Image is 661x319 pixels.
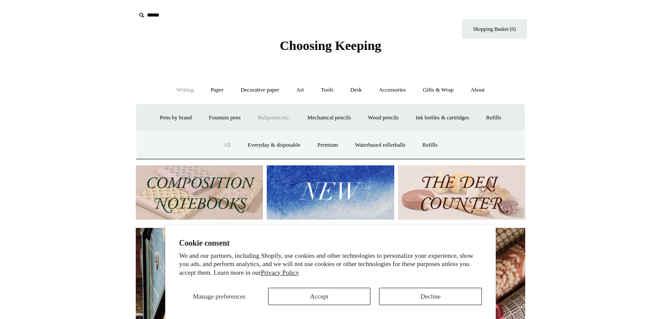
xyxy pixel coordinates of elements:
[193,293,245,300] span: Manage preferences
[136,165,263,220] img: 202302 Composition ledgers.jpg__PID:69722ee6-fa44-49dd-a067-31375e5d54ec
[299,106,359,129] a: Mechanical pencils
[280,38,381,53] span: Choosing Keeping
[347,134,413,157] a: Waterbased rollerballs
[415,79,461,102] a: Gifts & Wrap
[267,165,394,220] img: New.jpg__PID:f73bdf93-380a-4a35-bcfe-7823039498e1
[463,79,493,102] a: About
[261,269,299,276] a: Privacy Policy
[268,288,371,305] button: Accept
[379,288,482,305] button: Decline
[462,19,527,39] a: Shopping Basket (0)
[343,79,370,102] a: Desk
[216,134,239,157] a: All
[280,45,381,51] a: Choosing Keeping
[310,134,346,157] a: Premium
[179,252,482,277] p: We and our partners, including Shopify, use cookies and other technologies to personalize your ex...
[371,79,414,102] a: Accessories
[233,79,287,102] a: Decorative paper
[203,79,232,102] a: Paper
[152,106,200,129] a: Pens by brand
[179,288,259,305] button: Manage preferences
[360,106,406,129] a: Wood pencils
[313,79,341,102] a: Tools
[179,239,482,248] h2: Cookie consent
[415,134,445,157] a: Refills
[201,106,248,129] a: Fountain pens
[288,79,311,102] a: Art
[408,106,477,129] a: Ink bottles & cartridges
[169,79,202,102] a: Writing
[250,106,298,129] a: Ballpoints etc.
[478,106,509,129] a: Refills
[240,134,308,157] a: Everyday & disposable
[398,165,525,220] img: The Deli Counter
